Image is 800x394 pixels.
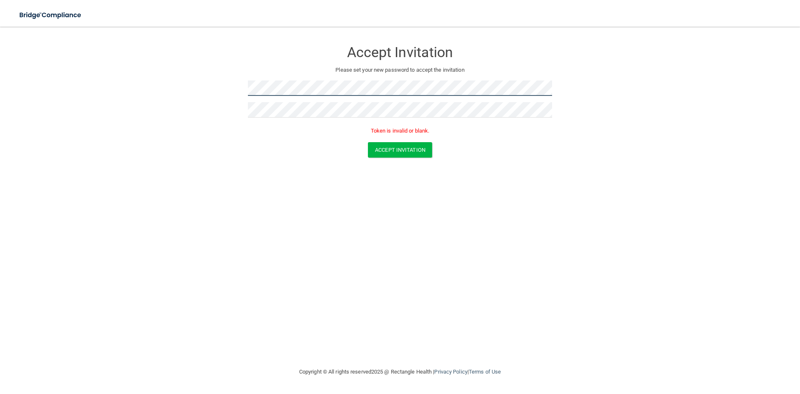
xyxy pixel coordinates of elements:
[248,45,552,60] h3: Accept Invitation
[434,369,467,375] a: Privacy Policy
[254,65,546,75] p: Please set your new password to accept the invitation
[469,369,501,375] a: Terms of Use
[368,142,432,158] button: Accept Invitation
[248,126,552,136] p: Token is invalid or blank.
[248,359,552,385] div: Copyright © All rights reserved 2025 @ Rectangle Health | |
[12,7,89,24] img: bridge_compliance_login_screen.278c3ca4.svg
